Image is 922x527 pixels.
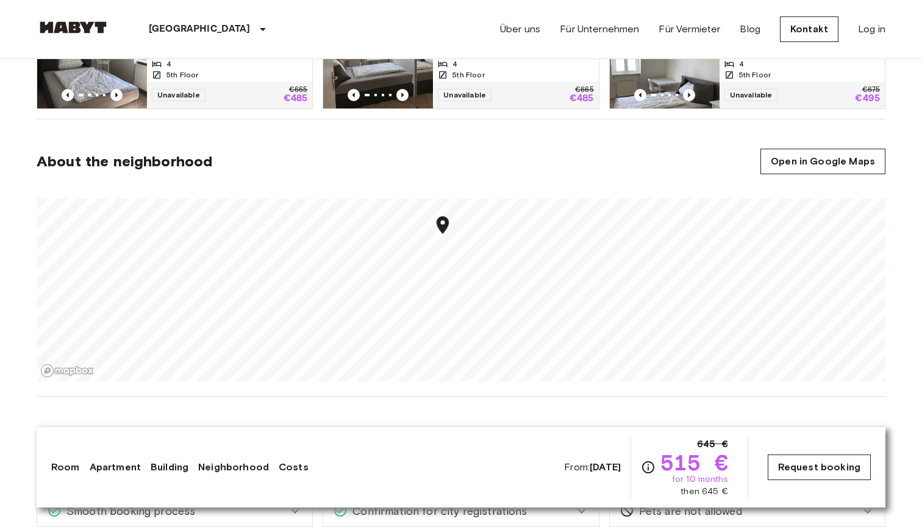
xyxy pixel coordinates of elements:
[760,149,885,174] a: Open in Google Maps
[152,89,205,101] span: Unavailable
[323,35,599,109] a: Marketing picture of unit DE-04-029-005-02HFPrevious imagePrevious imagePrivates Zimmer12 Sqm45th...
[500,22,540,37] a: Über uns
[348,503,527,519] span: Confirmation for city registrations
[198,460,269,475] a: Neighborhood
[610,496,885,526] div: Pets are not allowed
[683,89,695,101] button: Previous image
[739,58,744,69] span: 4
[780,16,838,42] a: Kontakt
[659,22,720,37] a: Für Vermieter
[575,87,593,94] p: €665
[681,486,728,498] span: then 645 €
[438,89,491,101] span: Unavailable
[452,69,484,80] span: 5th Floor
[452,58,457,69] span: 4
[432,214,454,239] div: Map marker
[609,35,885,109] a: Marketing picture of unit DE-04-029-005-01HFPrevious imagePrevious imagePrivates Zimmer14 Sqm45th...
[110,89,123,101] button: Previous image
[323,35,433,108] img: Marketing picture of unit DE-04-029-005-02HF
[610,35,720,108] img: Marketing picture of unit DE-04-029-005-01HF
[348,89,360,101] button: Previous image
[396,89,409,101] button: Previous image
[37,496,312,526] div: Smooth booking process
[37,35,313,109] a: Marketing picture of unit DE-04-029-005-04HFPrevious imagePrevious imagePrivates Zimmer12 Sqm45th...
[51,460,80,475] a: Room
[724,89,778,101] span: Unavailable
[855,94,880,104] p: €495
[289,87,307,94] p: €665
[166,69,198,80] span: 5th Floor
[590,461,621,473] b: [DATE]
[660,451,728,473] span: 515 €
[37,35,147,108] img: Marketing picture of unit DE-04-029-005-04HF
[634,503,742,519] span: Pets are not allowed
[284,94,308,104] p: €485
[697,437,728,451] span: 645 €
[62,503,195,519] span: Smooth booking process
[768,454,871,480] a: Request booking
[62,89,74,101] button: Previous image
[149,22,251,37] p: [GEOGRAPHIC_DATA]
[634,89,646,101] button: Previous image
[858,22,885,37] a: Log in
[37,426,885,444] span: Things to know
[740,22,760,37] a: Blog
[151,460,188,475] a: Building
[37,152,212,171] span: About the neighborhood
[37,199,885,381] canvas: Map
[862,87,880,94] p: €675
[90,460,141,475] a: Apartment
[739,69,771,80] span: 5th Floor
[560,22,639,37] a: Für Unternehmen
[40,364,94,378] a: Mapbox logo
[166,58,171,69] span: 4
[570,94,594,104] p: €485
[672,473,728,486] span: for 10 months
[279,460,309,475] a: Costs
[564,461,621,474] span: From:
[37,21,110,34] img: Habyt
[323,496,598,526] div: Confirmation for city registrations
[641,460,656,475] svg: Check cost overview for full price breakdown. Please note that discounts apply to new joiners onl...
